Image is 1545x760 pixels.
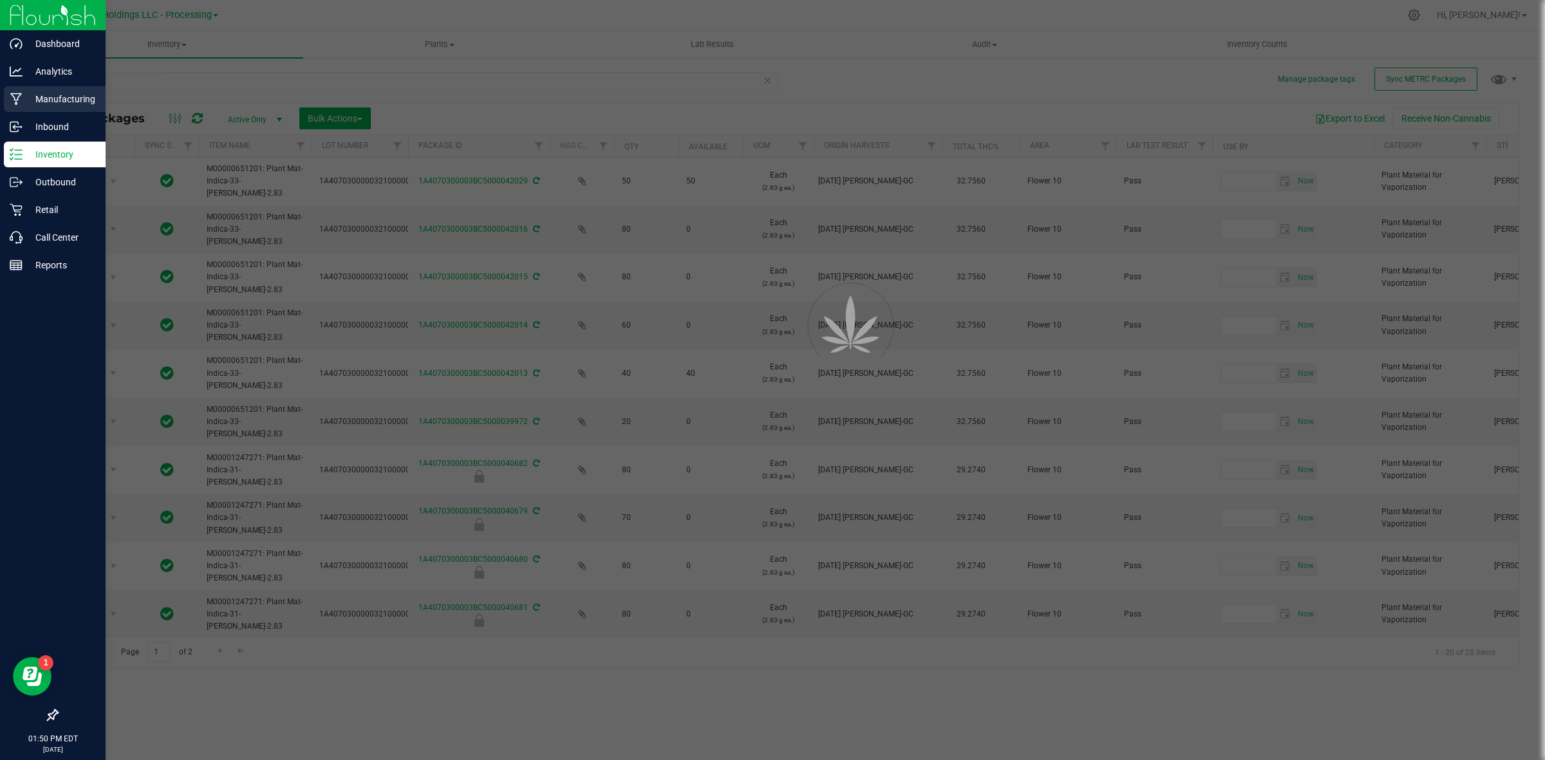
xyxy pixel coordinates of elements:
[10,203,23,216] inline-svg: Retail
[23,64,100,79] p: Analytics
[23,91,100,107] p: Manufacturing
[23,257,100,273] p: Reports
[10,176,23,189] inline-svg: Outbound
[23,36,100,51] p: Dashboard
[10,231,23,244] inline-svg: Call Center
[10,93,23,106] inline-svg: Manufacturing
[10,148,23,161] inline-svg: Inventory
[23,119,100,134] p: Inbound
[6,745,100,754] p: [DATE]
[23,230,100,245] p: Call Center
[23,147,100,162] p: Inventory
[10,65,23,78] inline-svg: Analytics
[10,120,23,133] inline-svg: Inbound
[23,202,100,218] p: Retail
[23,174,100,190] p: Outbound
[6,733,100,745] p: 01:50 PM EDT
[10,259,23,272] inline-svg: Reports
[10,37,23,50] inline-svg: Dashboard
[13,657,51,696] iframe: Resource center
[38,655,53,671] iframe: Resource center unread badge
